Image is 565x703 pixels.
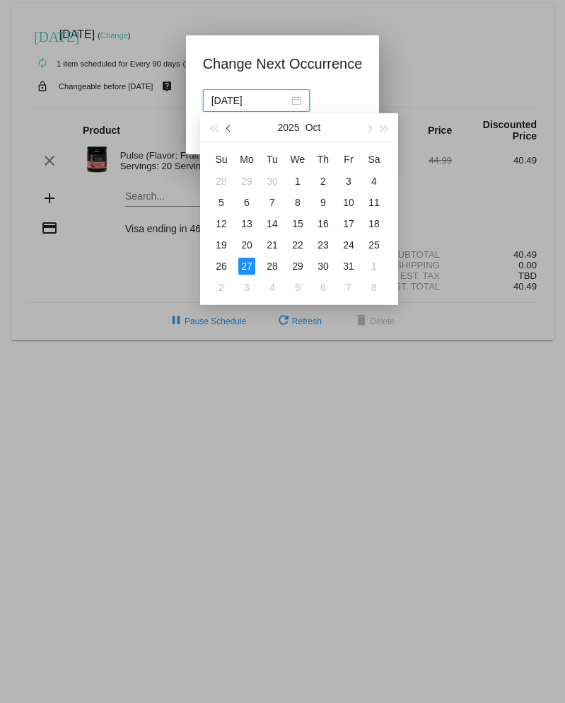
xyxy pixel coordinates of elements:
[310,192,336,213] td: 10/9/2025
[315,279,332,296] div: 6
[289,236,306,253] div: 22
[340,215,357,232] div: 17
[213,194,230,211] div: 5
[366,173,383,190] div: 4
[234,234,260,256] td: 10/20/2025
[238,279,255,296] div: 3
[238,258,255,275] div: 27
[336,213,361,234] td: 10/17/2025
[213,258,230,275] div: 26
[361,192,387,213] td: 10/11/2025
[285,256,310,277] td: 10/29/2025
[234,213,260,234] td: 10/13/2025
[238,173,255,190] div: 29
[209,277,234,298] td: 11/2/2025
[260,277,285,298] td: 11/4/2025
[336,256,361,277] td: 10/31/2025
[209,256,234,277] td: 10/26/2025
[315,236,332,253] div: 23
[209,234,234,256] td: 10/19/2025
[340,279,357,296] div: 7
[305,113,321,142] button: Oct
[285,213,310,234] td: 10/15/2025
[315,173,332,190] div: 2
[310,256,336,277] td: 10/30/2025
[234,256,260,277] td: 10/27/2025
[361,256,387,277] td: 11/1/2025
[289,258,306,275] div: 29
[336,148,361,171] th: Fri
[213,173,230,190] div: 28
[310,277,336,298] td: 11/6/2025
[234,192,260,213] td: 10/6/2025
[285,192,310,213] td: 10/8/2025
[238,194,255,211] div: 6
[289,194,306,211] div: 8
[264,236,281,253] div: 21
[310,148,336,171] th: Thu
[361,148,387,171] th: Sat
[206,113,221,142] button: Last year (Control + left)
[340,173,357,190] div: 3
[366,279,383,296] div: 8
[278,113,300,142] button: 2025
[234,277,260,298] td: 11/3/2025
[377,113,392,142] button: Next year (Control + right)
[340,258,357,275] div: 31
[238,236,255,253] div: 20
[336,171,361,192] td: 10/3/2025
[264,173,281,190] div: 30
[336,234,361,256] td: 10/24/2025
[213,236,230,253] div: 19
[310,213,336,234] td: 10/16/2025
[211,93,289,108] input: Select date
[213,279,230,296] div: 2
[260,192,285,213] td: 10/7/2025
[234,148,260,171] th: Mon
[366,236,383,253] div: 25
[310,234,336,256] td: 10/23/2025
[264,279,281,296] div: 4
[361,234,387,256] td: 10/25/2025
[366,215,383,232] div: 18
[264,215,281,232] div: 14
[289,279,306,296] div: 5
[234,171,260,192] td: 9/29/2025
[260,213,285,234] td: 10/14/2025
[221,113,237,142] button: Previous month (PageUp)
[264,194,281,211] div: 7
[285,171,310,192] td: 10/1/2025
[361,213,387,234] td: 10/18/2025
[285,234,310,256] td: 10/22/2025
[361,171,387,192] td: 10/4/2025
[289,173,306,190] div: 1
[209,171,234,192] td: 9/28/2025
[260,171,285,192] td: 9/30/2025
[340,236,357,253] div: 24
[209,213,234,234] td: 10/12/2025
[260,234,285,256] td: 10/21/2025
[260,256,285,277] td: 10/28/2025
[260,148,285,171] th: Tue
[366,194,383,211] div: 11
[361,113,376,142] button: Next month (PageDown)
[209,148,234,171] th: Sun
[203,52,363,75] h1: Change Next Occurrence
[340,194,357,211] div: 10
[310,171,336,192] td: 10/2/2025
[289,215,306,232] div: 15
[315,215,332,232] div: 16
[361,277,387,298] td: 11/8/2025
[366,258,383,275] div: 1
[315,258,332,275] div: 30
[336,277,361,298] td: 11/7/2025
[264,258,281,275] div: 28
[315,194,332,211] div: 9
[336,192,361,213] td: 10/10/2025
[209,192,234,213] td: 10/5/2025
[285,277,310,298] td: 11/5/2025
[213,215,230,232] div: 12
[285,148,310,171] th: Wed
[238,215,255,232] div: 13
